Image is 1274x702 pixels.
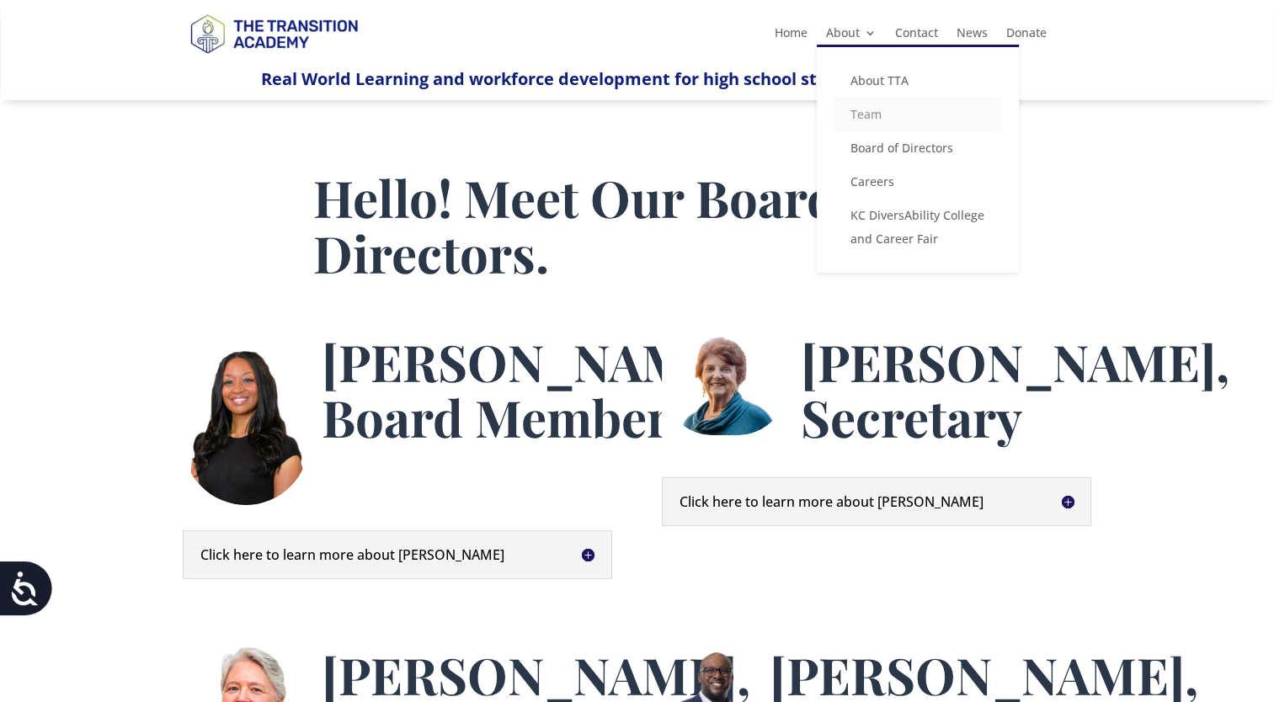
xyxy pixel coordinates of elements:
[680,495,1074,508] h5: Click here to learn more about [PERSON_NAME]
[834,199,1002,256] a: KC DiversAbility College and Career Fair
[200,548,594,561] h5: Click here to learn more about [PERSON_NAME]
[1006,27,1047,45] a: Donate
[261,67,1014,90] span: Real World Learning and workforce development for high school students with disabilities
[834,98,1002,131] a: Team
[834,131,1002,165] a: Board of Directors
[957,27,988,45] a: News
[895,27,938,45] a: Contact
[801,327,1229,450] span: [PERSON_NAME], Secretary
[183,51,365,66] a: Logo-Noticias
[775,27,808,45] a: Home
[834,64,1002,98] a: About TTA
[183,3,365,63] img: TTA Brand_TTA Primary Logo_Horizontal_Light BG
[313,163,895,286] span: Hello! Meet Our Board of Directors.
[826,27,877,45] a: About
[834,165,1002,199] a: Careers
[322,327,750,450] span: [PERSON_NAME], Board Member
